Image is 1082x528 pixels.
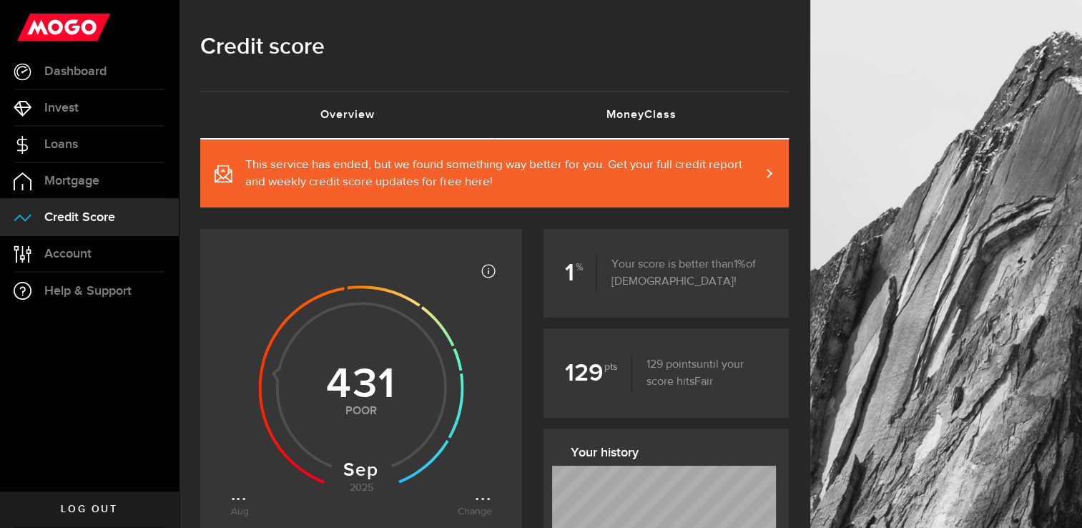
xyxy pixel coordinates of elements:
[200,92,495,138] a: Overview
[646,359,697,371] span: 129 points
[597,256,767,290] p: Your score is better than of [DEMOGRAPHIC_DATA]!
[44,211,115,224] span: Credit Score
[44,102,79,114] span: Invest
[44,285,132,298] span: Help & Support
[44,248,92,260] span: Account
[44,65,107,78] span: Dashboard
[200,140,789,207] a: This service has ended, but we found something way better for you. Get your full credit report an...
[632,356,767,391] p: until your score hits
[44,175,99,187] span: Mortgage
[734,259,746,270] span: 1
[200,91,789,140] ul: Tabs Navigation
[565,254,597,293] b: 1
[571,441,772,464] h3: Your history
[245,157,760,191] span: This service has ended, but we found something way better for you. Get your full credit report an...
[565,354,632,393] b: 129
[61,504,117,514] span: Log out
[694,376,713,388] span: Fair
[495,92,790,138] a: MoneyClass
[200,29,789,66] h1: Credit score
[11,6,54,49] button: Open LiveChat chat widget
[44,138,78,151] span: Loans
